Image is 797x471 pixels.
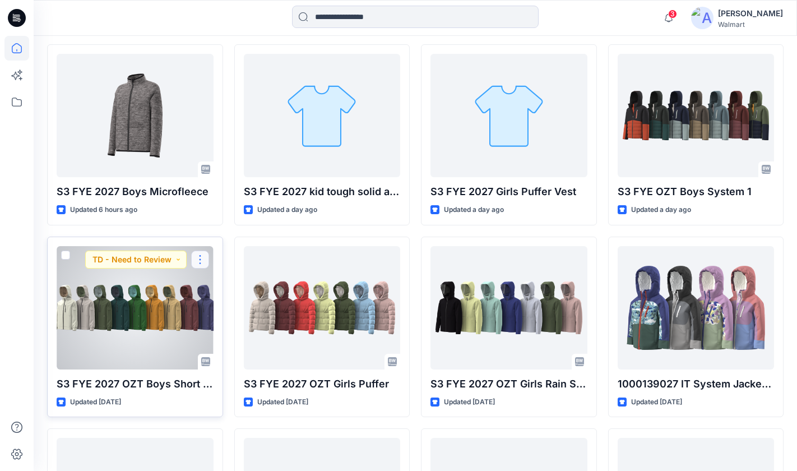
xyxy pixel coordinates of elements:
a: S3 FYE 2027 Girls Puffer Vest [430,54,587,177]
span: 3 [668,10,677,19]
p: S3 FYE OZT Boys System 1 [618,184,775,200]
a: S3 FYE 2027 Boys Microfleece [57,54,214,177]
div: [PERSON_NAME] [718,7,783,20]
p: Updated a day ago [444,204,504,216]
a: S3 FYE 2027 OZT Girls Rain Shell [430,246,587,370]
p: Updated a day ago [257,204,317,216]
p: S3 FYE 2027 OZT Girls Rain Shell [430,376,587,392]
p: Updated 6 hours ago [70,204,137,216]
a: S3 FYE 2027 OZT Girls Puffer [244,246,401,370]
p: S3 FYE 2027 kid tough solid and print [244,184,401,200]
p: S3 FYE 2027 OZT Girls Puffer [244,376,401,392]
p: Updated [DATE] [444,396,495,408]
p: Updated [DATE] [70,396,121,408]
a: S3 FYE 2027 kid tough solid and print [244,54,401,177]
p: S3 FYE 2027 OZT Boys Short Shell [57,376,214,392]
a: 1000139027 IT System Jacket 1026 [618,246,775,370]
p: S3 FYE 2027 Boys Microfleece [57,184,214,200]
p: 1000139027 IT System Jacket 1026 [618,376,775,392]
p: Updated a day ago [631,204,691,216]
img: avatar [691,7,713,29]
a: S3 FYE 2027 OZT Boys Short Shell [57,246,214,370]
p: S3 FYE 2027 Girls Puffer Vest [430,184,587,200]
p: Updated [DATE] [631,396,682,408]
p: Updated [DATE] [257,396,308,408]
div: Walmart [718,20,783,29]
a: S3 FYE OZT Boys System 1 [618,54,775,177]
